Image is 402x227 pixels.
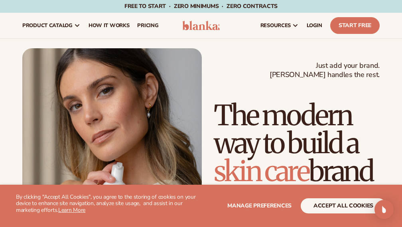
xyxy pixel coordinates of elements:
[182,21,219,30] img: logo
[301,198,386,213] button: accept all cookies
[89,22,130,29] span: How It Works
[374,200,394,219] div: Open Intercom Messenger
[22,22,73,29] span: product catalog
[227,198,292,213] button: Manage preferences
[58,206,85,214] a: Learn More
[214,154,309,189] span: skin care
[124,2,278,10] span: Free to start · ZERO minimums · ZERO contracts
[85,13,134,38] a: How It Works
[260,22,291,29] span: resources
[16,194,201,214] p: By clicking "Accept All Cookies", you agree to the storing of cookies on your device to enhance s...
[227,202,292,209] span: Manage preferences
[214,101,380,185] h1: The modern way to build a brand
[303,13,326,38] a: LOGIN
[330,17,380,34] a: Start Free
[270,61,380,80] span: Just add your brand. [PERSON_NAME] handles the rest.
[133,13,162,38] a: pricing
[18,13,85,38] a: product catalog
[307,22,322,29] span: LOGIN
[137,22,158,29] span: pricing
[256,13,303,38] a: resources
